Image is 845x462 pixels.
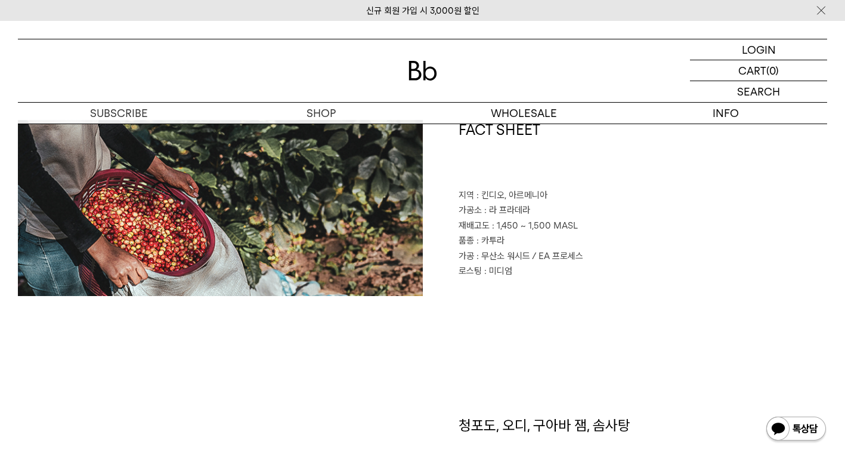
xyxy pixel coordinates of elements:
p: LOGIN [742,39,776,60]
span: 로스팅 [459,266,482,276]
span: : 카투라 [476,235,504,246]
span: : 킨디오, 아르메니아 [476,190,547,201]
a: CART (0) [690,60,827,81]
a: 신규 회원 가입 시 3,000원 할인 [366,5,479,16]
img: 카카오톡 채널 1:1 채팅 버튼 [765,415,827,444]
a: SUBSCRIBE [18,103,220,124]
a: LOGIN [690,39,827,60]
p: INFO [625,103,827,124]
p: (0) [766,60,779,81]
p: SEARCH [737,81,780,102]
img: 콜롬비아 라 프라데라 디카페인 [18,120,423,296]
span: : 무산소 워시드 / EA 프로세스 [476,251,583,261]
img: 로고 [408,61,437,81]
p: CART [738,60,766,81]
p: WHOLESALE [423,103,625,124]
span: 품종 [459,235,474,246]
span: 재배고도 [459,220,490,231]
span: : 라 프라데라 [484,205,530,215]
h1: FACT SHEET [459,120,828,188]
span: 가공소 [459,205,482,215]
span: : 1,450 ~ 1,500 MASL [492,220,578,231]
span: 가공 [459,251,474,261]
a: SHOP [220,103,422,124]
span: 지역 [459,190,474,201]
span: : 미디엄 [484,266,512,276]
